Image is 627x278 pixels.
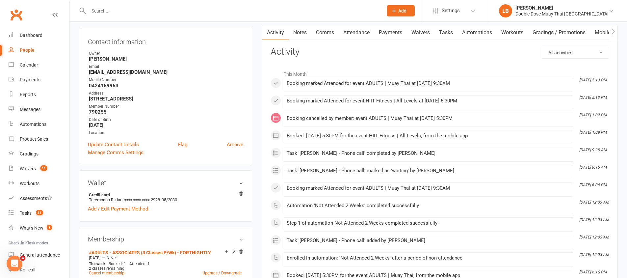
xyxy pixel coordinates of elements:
a: Update Contact Details [88,141,139,149]
div: LB [499,4,512,17]
a: Messages [9,102,69,117]
div: Mobile Number [89,77,243,83]
a: Tasks [434,25,457,40]
div: Payments [20,77,40,82]
div: Booking marked Attended for event HIIT Fitness | All Levels at [DATE] 5:30PM [287,98,570,104]
div: Gradings [20,151,39,156]
div: Email [89,64,243,70]
div: Step 1 of automation Not Attended 2 Weeks completed successfully [287,220,570,226]
i: [DATE] 6:06 PM [579,182,607,187]
a: Attendance [339,25,374,40]
li: Teremoana Rikiau [88,191,243,203]
div: Assessments [20,196,52,201]
a: Mobile App [590,25,626,40]
div: Booking cancelled by member: event ADULTS | Muay Thai at [DATE] 5:30PM [287,116,570,121]
div: Tasks [20,210,32,216]
input: Search... [87,6,378,15]
div: Product Sales [20,136,48,142]
div: Booking marked Attended for event ADULTS | Muay Thai at [DATE] 9:30AM [287,185,570,191]
a: People [9,43,69,58]
i: [DATE] 12:03 AM [579,252,609,257]
a: Comms [311,25,339,40]
div: Messages [20,107,40,112]
a: Notes [289,25,311,40]
div: Roll call [20,267,35,272]
div: [PERSON_NAME] [515,5,609,11]
div: Booked: [DATE] 5:30PM for the event HIIT Fitness | All Levels, from the mobile app [287,133,570,139]
a: Upgrade / Downgrade [202,271,242,275]
h3: Wallet [88,179,243,186]
strong: [DATE] [89,122,243,128]
strong: 0424159963 [89,83,243,89]
a: What's New1 [9,221,69,236]
div: Task '[PERSON_NAME] - Phone call' completed by [PERSON_NAME] [287,151,570,156]
div: General attendance [20,252,60,258]
div: Date of Birth [89,117,243,123]
a: Tasks 31 [9,206,69,221]
span: 1 [47,225,52,230]
div: Automations [20,122,46,127]
div: Workouts [20,181,39,186]
span: Attended: 1 [129,262,150,266]
a: Cancel membership [89,271,124,275]
a: Activity [262,25,289,40]
a: Assessments [9,191,69,206]
i: [DATE] 9:25 AM [579,148,607,152]
a: #ADULTS - ASSOCIATES (3 Classes P/Wk) - FORTNIGHTLY [89,250,211,255]
a: Flag [178,141,187,149]
i: [DATE] 9:16 AM [579,165,607,170]
i: [DATE] 12:03 AM [579,235,609,239]
strong: [EMAIL_ADDRESS][DOMAIN_NAME] [89,69,243,75]
i: [DATE] 1:09 PM [579,113,607,117]
h3: Membership [88,236,243,243]
div: Enrolled in automation: 'Not Attended 2 Weeks' after a period of non-attendance [287,255,570,261]
i: [DATE] 12:03 AM [579,217,609,222]
i: [DATE] 1:09 PM [579,130,607,135]
iframe: Intercom live chat [7,256,22,271]
a: Clubworx [8,7,24,23]
a: Dashboard [9,28,69,43]
a: Payments [374,25,407,40]
strong: Credit card [89,192,240,197]
li: This Month [271,67,609,78]
div: Waivers [20,166,36,171]
div: week [87,262,107,266]
a: Add / Edit Payment Method [88,205,148,213]
div: Address [89,90,243,97]
a: Workouts [9,176,69,191]
h3: Activity [271,47,609,57]
span: 31 [36,210,43,215]
a: Waivers [407,25,434,40]
div: Task '[PERSON_NAME] - Phone call' marked as 'waiting' by [PERSON_NAME] [287,168,570,174]
a: Workouts [497,25,528,40]
span: 2 classes remaining [89,266,124,271]
button: Add [387,5,415,16]
span: 05/2030 [162,197,177,202]
a: Gradings / Promotions [528,25,590,40]
div: Task '[PERSON_NAME] - Phone call' added by [PERSON_NAME] [287,238,570,243]
div: Dashboard [20,33,42,38]
a: Manage Comms Settings [88,149,144,156]
div: Booking marked Attended for event ADULTS | Muay Thai at [DATE] 9:30AM [287,81,570,86]
a: Product Sales [9,132,69,147]
span: 11 [40,165,47,171]
div: People [20,47,35,53]
a: Automations [457,25,497,40]
i: [DATE] 5:13 PM [579,78,607,82]
span: 4 [20,256,25,261]
a: Roll call [9,263,69,277]
strong: 790255 [89,109,243,115]
span: Settings [442,3,460,18]
div: What's New [20,225,43,231]
div: Automation 'Not Attended 2 Weeks' completed successfully [287,203,570,208]
div: Owner [89,50,243,57]
a: Reports [9,87,69,102]
a: Payments [9,72,69,87]
div: Reports [20,92,36,97]
div: Location [89,130,243,136]
i: [DATE] 5:13 PM [579,95,607,100]
a: Calendar [9,58,69,72]
a: General attendance kiosk mode [9,248,69,263]
h3: Contact information [88,36,243,45]
span: This [89,262,96,266]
